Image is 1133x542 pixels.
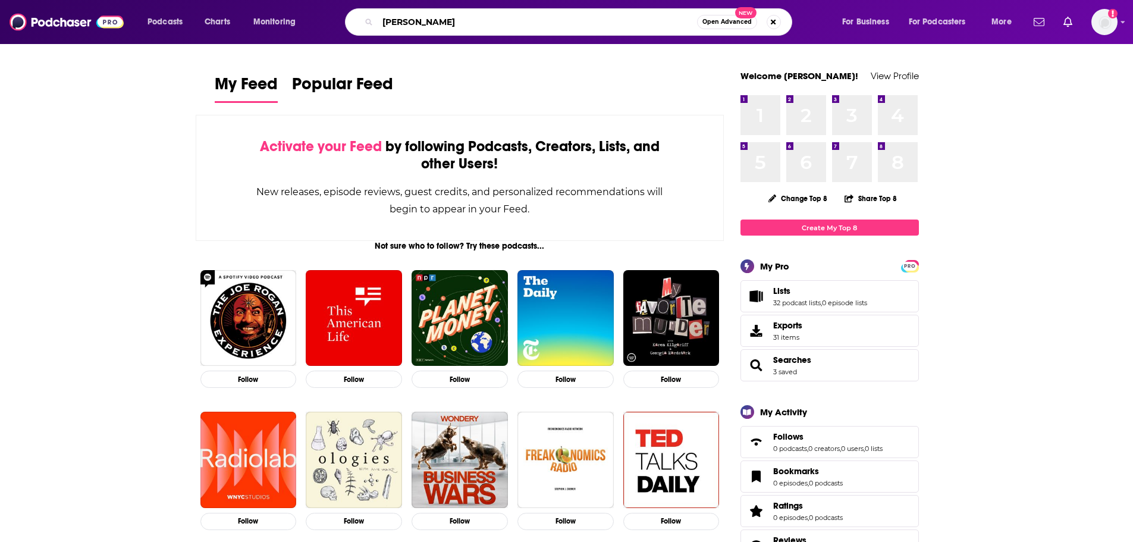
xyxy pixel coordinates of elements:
[745,288,768,305] a: Lists
[761,191,835,206] button: Change Top 8
[773,355,811,365] a: Searches
[215,74,278,101] span: My Feed
[909,14,966,30] span: For Podcasters
[740,426,919,458] span: Follows
[773,466,843,477] a: Bookmarks
[773,500,803,511] span: Ratings
[200,412,297,508] img: Radiolab
[740,495,919,527] span: Ratings
[697,15,757,29] button: Open AdvancedNew
[865,444,883,453] a: 0 lists
[200,513,297,530] button: Follow
[740,220,919,236] a: Create My Top 8
[773,333,802,342] span: 31 items
[983,12,1027,32] button: open menu
[517,371,614,388] button: Follow
[306,270,402,366] a: This American Life
[200,371,297,388] button: Follow
[215,74,278,103] a: My Feed
[809,479,843,487] a: 0 podcasts
[773,466,819,477] span: Bookmarks
[1108,9,1118,18] svg: Add a profile image
[517,513,614,530] button: Follow
[871,70,919,82] a: View Profile
[200,270,297,366] img: The Joe Rogan Experience
[745,468,768,485] a: Bookmarks
[412,270,508,366] img: Planet Money
[844,187,897,210] button: Share Top 8
[260,137,382,155] span: Activate your Feed
[745,357,768,374] a: Searches
[740,280,919,312] span: Lists
[834,12,904,32] button: open menu
[773,286,790,296] span: Lists
[517,270,614,366] img: The Daily
[412,513,508,530] button: Follow
[306,371,402,388] button: Follow
[356,8,804,36] div: Search podcasts, credits, & more...
[623,412,720,508] img: TED Talks Daily
[197,12,237,32] a: Charts
[292,74,393,103] a: Popular Feed
[412,412,508,508] img: Business Wars
[196,241,724,251] div: Not sure who to follow? Try these podcasts...
[773,431,883,442] a: Follows
[702,19,752,25] span: Open Advanced
[623,513,720,530] button: Follow
[842,14,889,30] span: For Business
[412,371,508,388] button: Follow
[773,513,808,522] a: 0 episodes
[807,444,808,453] span: ,
[822,299,867,307] a: 0 episode lists
[1059,12,1077,32] a: Show notifications dropdown
[773,500,843,511] a: Ratings
[292,74,393,101] span: Popular Feed
[256,138,664,173] div: by following Podcasts, Creators, Lists, and other Users!
[991,14,1012,30] span: More
[760,406,807,418] div: My Activity
[253,14,296,30] span: Monitoring
[773,299,821,307] a: 32 podcast lists
[760,261,789,272] div: My Pro
[10,11,124,33] img: Podchaser - Follow, Share and Rate Podcasts
[808,479,809,487] span: ,
[1091,9,1118,35] span: Logged in as RebRoz5
[735,7,757,18] span: New
[740,70,858,82] a: Welcome [PERSON_NAME]!
[1091,9,1118,35] img: User Profile
[903,261,917,270] a: PRO
[745,322,768,339] span: Exports
[147,14,183,30] span: Podcasts
[809,513,843,522] a: 0 podcasts
[773,479,808,487] a: 0 episodes
[517,412,614,508] img: Freakonomics Radio
[903,262,917,271] span: PRO
[773,320,802,331] span: Exports
[623,270,720,366] img: My Favorite Murder with Karen Kilgariff and Georgia Hardstark
[840,444,841,453] span: ,
[841,444,864,453] a: 0 users
[808,444,840,453] a: 0 creators
[864,444,865,453] span: ,
[1029,12,1049,32] a: Show notifications dropdown
[256,183,664,218] div: New releases, episode reviews, guest credits, and personalized recommendations will begin to appe...
[378,12,697,32] input: Search podcasts, credits, & more...
[306,513,402,530] button: Follow
[821,299,822,307] span: ,
[745,503,768,519] a: Ratings
[306,412,402,508] img: Ologies with Alie Ward
[901,12,983,32] button: open menu
[740,349,919,381] span: Searches
[139,12,198,32] button: open menu
[245,12,311,32] button: open menu
[773,444,807,453] a: 0 podcasts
